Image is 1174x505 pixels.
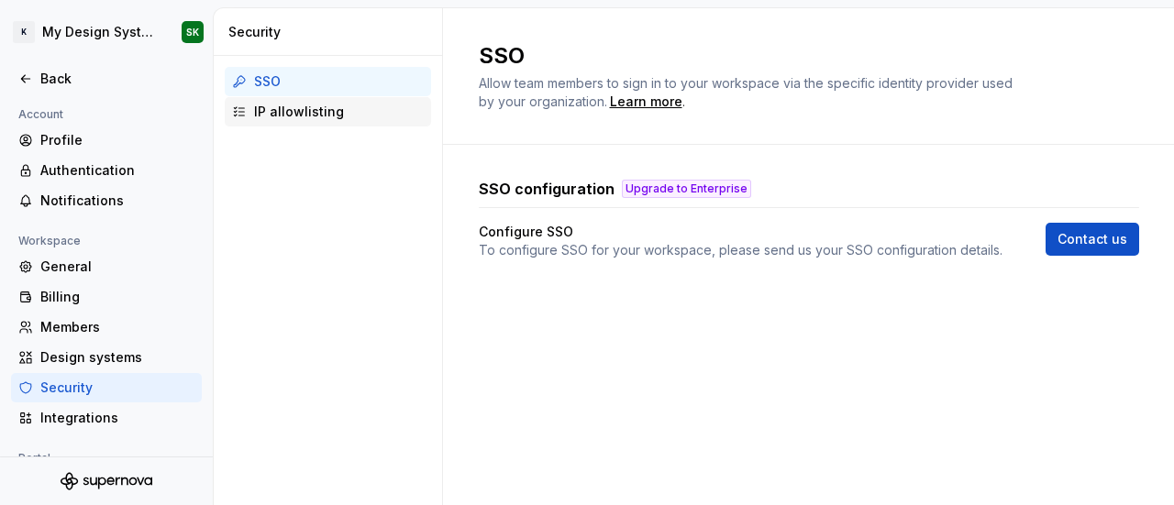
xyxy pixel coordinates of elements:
[11,126,202,155] a: Profile
[225,97,431,126] a: IP allowlisting
[479,75,1016,109] span: Allow team members to sign in to your workspace via the specific identity provider used by your o...
[11,447,58,469] div: Portal
[13,21,35,43] div: K
[622,180,751,198] button: Upgrade to Enterprise
[610,93,682,111] a: Learn more
[11,343,202,372] a: Design systems
[40,318,194,336] div: Members
[225,67,431,96] a: SSO
[228,23,435,41] div: Security
[11,156,202,185] a: Authentication
[40,70,194,88] div: Back
[40,288,194,306] div: Billing
[186,25,199,39] div: SK
[479,178,615,200] h3: SSO configuration
[1046,223,1139,256] a: Contact us
[479,241,1002,259] p: To configure SSO for your workspace, please send us your SSO configuration details.
[11,403,202,433] a: Integrations
[11,104,71,126] div: Account
[11,64,202,93] a: Back
[40,379,194,397] div: Security
[4,12,209,52] button: KMy Design SystemSK
[11,230,88,252] div: Workspace
[61,472,152,490] svg: Supernova Logo
[11,282,202,312] a: Billing
[40,258,194,276] div: General
[40,348,194,367] div: Design systems
[11,313,202,342] a: Members
[479,223,573,241] h4: Configure SSO
[40,409,194,427] div: Integrations
[607,95,685,109] span: .
[11,373,202,402] a: Security
[1058,230,1127,248] span: Contact us
[11,252,202,281] a: General
[254,72,424,91] div: SSO
[40,131,194,149] div: Profile
[40,192,194,210] div: Notifications
[42,23,160,41] div: My Design System
[479,41,1117,71] h2: SSO
[254,103,424,121] div: IP allowlisting
[11,186,202,215] a: Notifications
[40,161,194,180] div: Authentication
